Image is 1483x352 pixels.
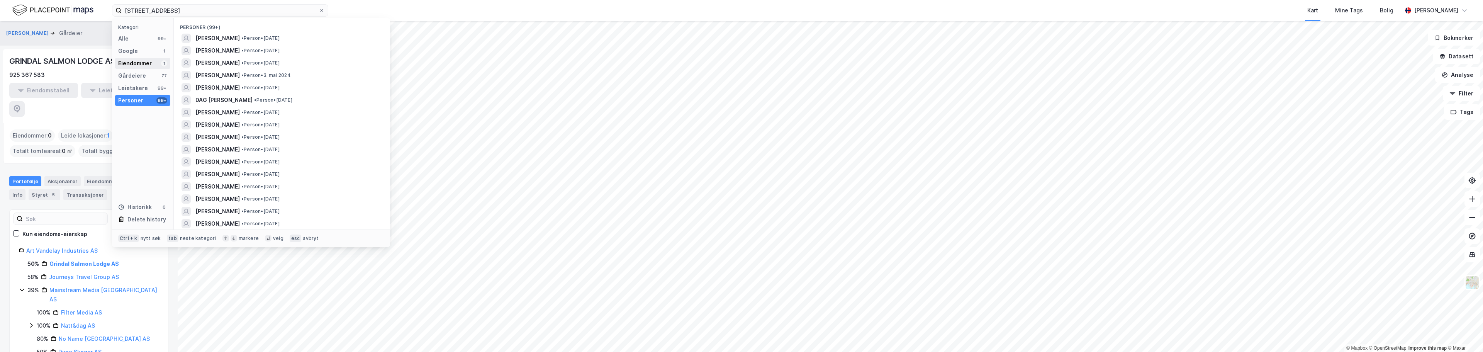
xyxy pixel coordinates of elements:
div: Personer [118,96,143,105]
div: tab [167,235,178,242]
input: Søk på adresse, matrikkel, gårdeiere, leietakere eller personer [122,5,319,16]
span: [PERSON_NAME] [195,133,240,142]
span: [PERSON_NAME] [195,194,240,204]
span: Person • [DATE] [241,48,280,54]
span: Person • [DATE] [241,171,280,177]
div: Personer (99+) [174,18,390,32]
div: Styret [29,189,60,200]
button: Datasett [1433,49,1480,64]
span: [PERSON_NAME] [195,157,240,167]
div: 50% [27,259,39,269]
div: Info [9,189,25,200]
span: • [241,72,244,78]
span: 0 ㎡ [62,146,72,156]
span: • [241,196,244,202]
img: Z [1465,275,1480,290]
span: [PERSON_NAME] [195,219,240,228]
div: Gårdeier [59,29,82,38]
input: Søk [23,213,107,224]
div: Alle [118,34,129,43]
div: 58% [27,272,39,282]
span: • [241,60,244,66]
span: • [254,97,256,103]
iframe: Chat Widget [1444,315,1483,352]
div: Historikk [118,202,152,212]
div: Kontrollprogram for chat [1444,315,1483,352]
span: 0 [48,131,52,140]
span: [PERSON_NAME] [195,182,240,191]
a: Mainstream Media [GEOGRAPHIC_DATA] AS [49,287,157,303]
a: Art Vandelay Industries AS [26,247,98,254]
span: Person • [DATE] [241,221,280,227]
span: Person • [DATE] [241,85,280,91]
div: Leietakere [118,83,148,93]
div: Ctrl + k [118,235,139,242]
span: [PERSON_NAME] [195,71,240,80]
div: Kategori [118,24,170,30]
div: Google [118,46,138,56]
span: [PERSON_NAME] [195,207,240,216]
div: Mine Tags [1335,6,1363,15]
a: Mapbox [1346,345,1368,351]
div: Delete history [127,215,166,224]
img: logo.f888ab2527a4732fd821a326f86c7f29.svg [12,3,93,17]
div: Aksjonærer [44,176,81,186]
div: 1 [161,48,167,54]
div: Totalt byggareal : [78,145,141,157]
a: Natt&dag AS [61,322,95,329]
div: neste kategori [180,235,216,241]
span: • [241,85,244,90]
div: nytt søk [141,235,161,241]
a: Journeys Travel Group AS [49,274,119,280]
span: • [241,146,244,152]
div: 77 [161,73,167,79]
div: 99+ [156,97,167,104]
div: markere [239,235,259,241]
span: • [241,48,244,53]
div: avbryt [303,235,319,241]
span: Person • 3. mai 2024 [241,72,291,78]
button: Filter [1443,86,1480,101]
span: Person • [DATE] [241,60,280,66]
span: [PERSON_NAME] [195,170,240,179]
div: [PERSON_NAME] [1414,6,1458,15]
a: Filter Media AS [61,309,102,316]
div: 0 [161,204,167,210]
span: Person • [DATE] [241,134,280,140]
div: GRINDAL SALMON LODGE AS [9,55,117,67]
a: Improve this map [1408,345,1447,351]
span: Person • [DATE] [254,97,292,103]
span: [PERSON_NAME] [195,58,240,68]
div: 39% [27,286,39,295]
span: [PERSON_NAME] [195,34,240,43]
div: Eiendommer : [10,129,55,142]
span: [PERSON_NAME] [195,46,240,55]
a: Grindal Salmon Lodge AS [49,260,119,267]
span: Person • [DATE] [241,122,280,128]
span: • [241,184,244,189]
span: 1 [107,131,110,140]
div: 925 367 583 [9,70,45,80]
div: Bolig [1380,6,1393,15]
span: • [241,134,244,140]
div: Portefølje [9,176,41,186]
span: [PERSON_NAME] [195,108,240,117]
div: 1 [161,60,167,66]
span: [PERSON_NAME] [195,120,240,129]
div: Eiendommer [118,59,152,68]
span: [PERSON_NAME] [195,83,240,92]
div: 100% [37,308,51,317]
span: • [241,35,244,41]
div: Leide lokasjoner : [58,129,113,142]
span: Person • [DATE] [241,35,280,41]
div: Transaksjoner [63,189,107,200]
button: Analyse [1435,67,1480,83]
div: 80% [37,334,48,343]
div: velg [273,235,283,241]
div: Eiendommer [84,176,122,186]
span: Person • [DATE] [241,196,280,202]
span: • [241,208,244,214]
div: 99+ [156,85,167,91]
span: DAG [PERSON_NAME] [195,95,253,105]
a: OpenStreetMap [1369,345,1407,351]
